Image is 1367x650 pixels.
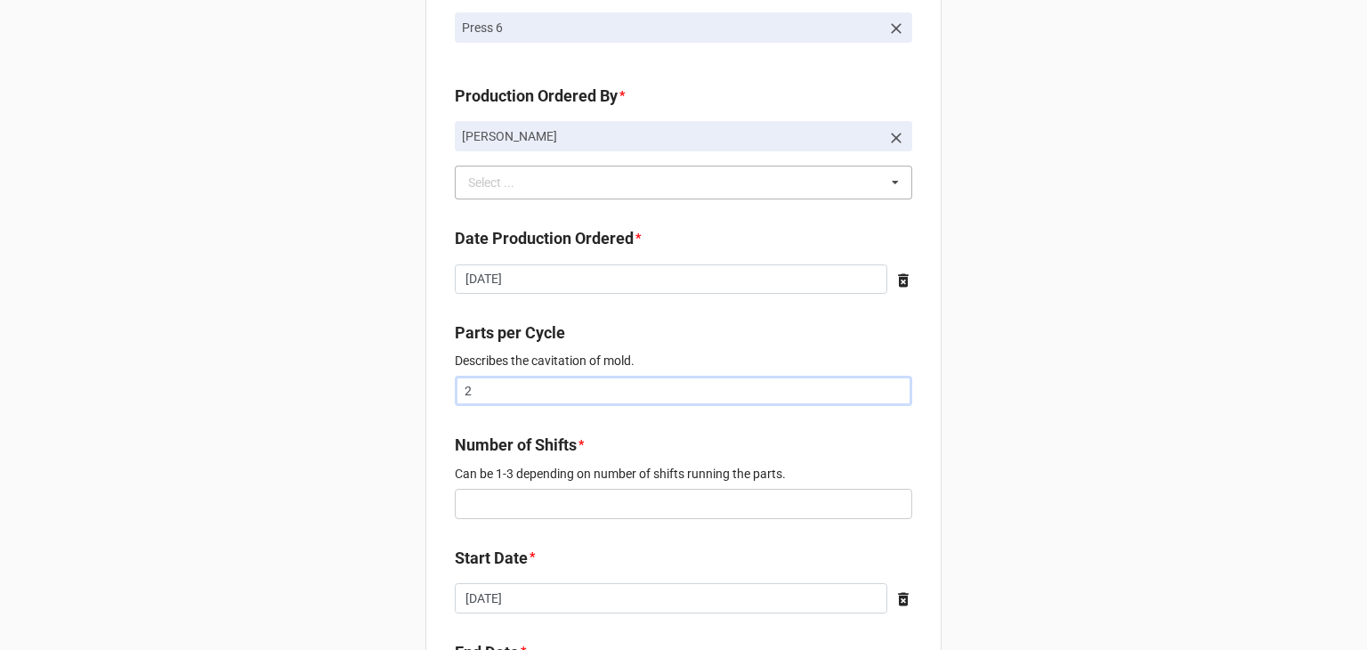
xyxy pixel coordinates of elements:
[455,433,577,458] label: Number of Shifts
[464,173,540,193] div: Select ...
[455,84,618,109] label: Production Ordered By
[455,546,528,571] label: Start Date
[455,226,634,251] label: Date Production Ordered
[455,352,912,370] p: Describes the cavitation of mold.
[462,127,880,145] p: [PERSON_NAME]
[455,264,887,295] input: Date
[462,19,880,37] p: Press 6
[455,465,912,483] p: Can be 1-3 depending on number of shifts running the parts.
[455,321,565,345] label: Parts per Cycle
[455,583,887,613] input: Date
